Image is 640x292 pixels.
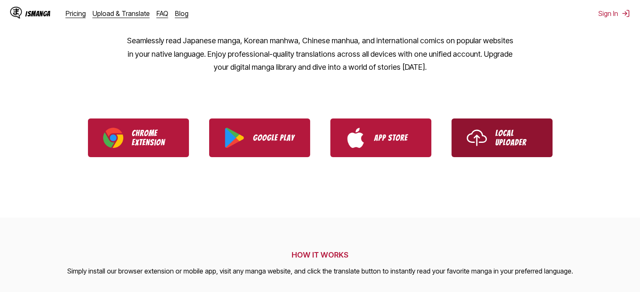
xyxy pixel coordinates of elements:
p: Simply install our browser extension or mobile app, visit any manga website, and click the transl... [67,266,573,277]
img: Chrome logo [103,128,123,148]
a: Pricing [66,9,86,18]
div: IsManga [25,10,50,18]
a: FAQ [157,9,168,18]
img: App Store logo [345,128,366,148]
a: Download IsManga from App Store [330,118,431,157]
p: App Store [374,133,416,142]
a: Upload & Translate [93,9,150,18]
a: IsManga LogoIsManga [10,7,66,20]
a: Blog [175,9,189,18]
p: Seamlessly read Japanese manga, Korean manhwa, Chinese manhua, and international comics on popula... [127,34,514,74]
img: Sign out [621,9,630,18]
button: Sign In [598,9,630,18]
a: Download IsManga from Google Play [209,118,310,157]
a: Use IsManga Local Uploader [451,118,552,157]
p: Local Uploader [495,129,537,147]
p: Google Play [253,133,295,142]
img: Google Play logo [224,128,244,148]
a: Download IsManga Chrome Extension [88,118,189,157]
h2: HOW IT WORKS [67,250,573,259]
p: Chrome Extension [132,129,174,147]
img: IsManga Logo [10,7,22,18]
img: Upload icon [467,128,487,148]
